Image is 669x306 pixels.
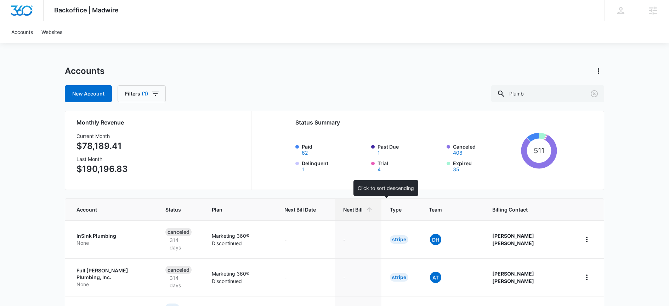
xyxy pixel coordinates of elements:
[54,6,119,14] span: Backoffice | Madwire
[65,66,104,76] h1: Accounts
[76,232,148,246] a: InSink PlumbingNone
[302,167,304,172] button: Delinquent
[335,258,381,296] td: -
[589,88,600,99] button: Clear
[276,220,335,258] td: -
[76,267,148,281] p: Full [PERSON_NAME] Plumbing, Inc.
[430,272,441,283] span: At
[295,118,557,127] h2: Status Summary
[302,150,308,155] button: Paid
[453,160,518,172] label: Expired
[76,206,138,213] span: Account
[65,85,112,102] a: New Account
[302,143,367,155] label: Paid
[212,270,268,285] p: Marketing 360® Discontinued
[165,228,192,236] div: Canceled
[76,163,128,175] p: $190,196.83
[118,85,166,102] button: Filters(1)
[390,206,402,213] span: Type
[76,140,128,152] p: $78,189.41
[453,167,459,172] button: Expired
[165,274,195,289] p: 314 days
[302,160,367,172] label: Delinquent
[390,235,408,244] div: Stripe
[453,150,463,155] button: Canceled
[37,21,67,43] a: Websites
[212,206,268,213] span: Plan
[76,118,243,127] h2: Monthly Revenue
[430,234,441,245] span: DH
[142,91,148,96] span: (1)
[343,206,363,213] span: Next Bill
[76,281,148,288] p: None
[492,271,534,284] strong: [PERSON_NAME] [PERSON_NAME]
[212,232,268,247] p: Marketing 360® Discontinued
[165,266,192,274] div: Canceled
[7,21,37,43] a: Accounts
[492,233,534,246] strong: [PERSON_NAME] [PERSON_NAME]
[76,232,148,239] p: InSink Plumbing
[534,146,544,155] tspan: 511
[581,272,593,283] button: home
[429,206,465,213] span: Team
[76,267,148,288] a: Full [PERSON_NAME] Plumbing, Inc.None
[165,236,195,251] p: 314 days
[378,143,443,155] label: Past Due
[390,273,408,282] div: Stripe
[276,258,335,296] td: -
[284,206,316,213] span: Next Bill Date
[378,160,443,172] label: Trial
[76,132,128,140] h3: Current Month
[76,239,148,247] p: None
[593,65,604,77] button: Actions
[353,180,418,196] div: Click to sort descending
[492,206,564,213] span: Billing Contact
[76,155,128,163] h3: Last Month
[491,85,604,102] input: Search
[165,206,185,213] span: Status
[335,220,381,258] td: -
[453,143,518,155] label: Canceled
[581,234,593,245] button: home
[378,150,380,155] button: Past Due
[378,167,381,172] button: Trial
